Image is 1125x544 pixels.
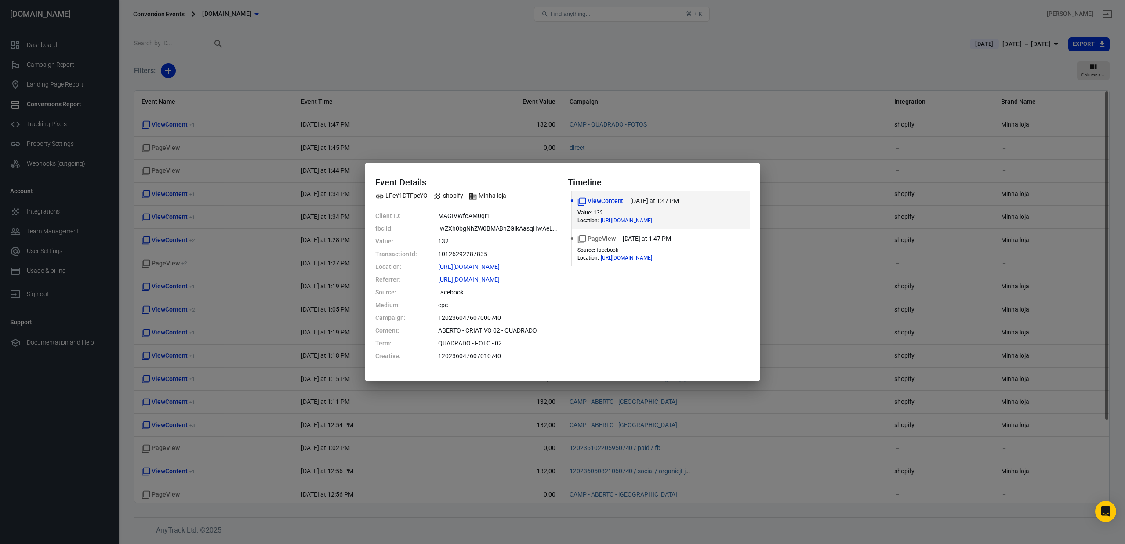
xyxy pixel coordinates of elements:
span: http://m.facebook.com/ [438,276,515,283]
dt: Source : [577,247,595,253]
dt: Medium: [375,301,417,310]
dt: fbclid: [375,224,417,233]
dd: facebook [438,288,557,297]
dt: Value: [375,237,417,246]
span: Integration [433,191,463,200]
dd: 120236047607010740 [438,352,557,361]
span: Brand name [468,191,506,200]
dt: Term: [375,339,417,348]
dt: Location: [375,262,417,272]
dt: Location : [577,255,599,261]
dt: Transaction Id: [375,250,417,259]
dd: 120236047607000740 [438,313,557,323]
dt: Location : [577,218,599,224]
dd: 10126292287835 [438,250,557,259]
dt: Source: [375,288,417,297]
span: Property [375,191,428,200]
dd: QUADRADO - FOTO - 02 [438,339,557,348]
span: 132 [594,210,603,216]
time: 2025-10-09T13:47:26-03:00 [630,196,679,206]
dt: Campaign: [375,313,417,323]
div: Open Intercom Messenger [1095,501,1116,522]
dd: ABERTO - CRIATIVO 02 - QUADRADO [438,326,557,335]
dt: Creative: [375,352,417,361]
span: Standard event name [577,234,616,243]
span: facebook [597,247,619,253]
dt: Value : [577,210,592,216]
span: https://www.zurahome.es/products/cecotec-lavadora-10-kg-de-carga-frontal-bolero-dresscode-10500-i... [601,218,668,223]
dd: IwZXh0bgNhZW0BMABhZGlkAasqHwAeLgQBHv4lZYK1sjxBkpBQG9pd9e7e7xEj_JZJDj1ZS8oOwUEXhm-OkrrrQ2Dc2Pt7_ae... [438,224,557,233]
span: Standard event name [577,196,623,206]
h4: Timeline [568,177,750,188]
span: https://www.zurahome.es/products/cecotec-lavadora-10-kg-de-carga-frontal-bolero-dresscode-10500-i... [438,264,515,270]
dt: Referrer: [375,275,417,284]
dt: Content: [375,326,417,335]
dd: cpc [438,301,557,310]
dd: 132 [438,237,557,246]
time: 2025-10-09T13:47:25-03:00 [623,234,671,243]
dt: Client ID: [375,211,417,221]
dd: MAGIVWfoAM0qr1 [438,211,557,221]
h4: Event Details [375,177,557,188]
span: https://www.zurahome.es/products/cecotec-lavadora-10-kg-de-carga-frontal-bolero-dresscode-10500-i... [601,255,668,261]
